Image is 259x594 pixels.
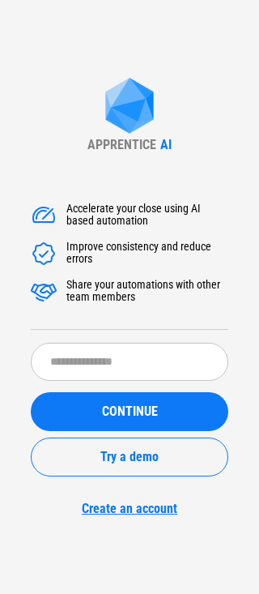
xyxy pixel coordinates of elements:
div: AI [160,137,172,152]
img: Accelerate [31,241,57,267]
a: Create an account [31,501,228,516]
div: APPRENTICE [87,137,156,152]
img: Accelerate [31,203,57,229]
div: Improve consistency and reduce errors [66,241,228,267]
button: CONTINUE [31,392,228,431]
button: Try a demo [31,438,228,476]
div: Accelerate your close using AI based automation [66,203,228,229]
div: Share your automations with other team members [66,279,228,305]
img: Apprentice AI [97,78,162,137]
span: CONTINUE [102,405,158,418]
span: Try a demo [100,451,159,464]
img: Accelerate [31,279,57,305]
